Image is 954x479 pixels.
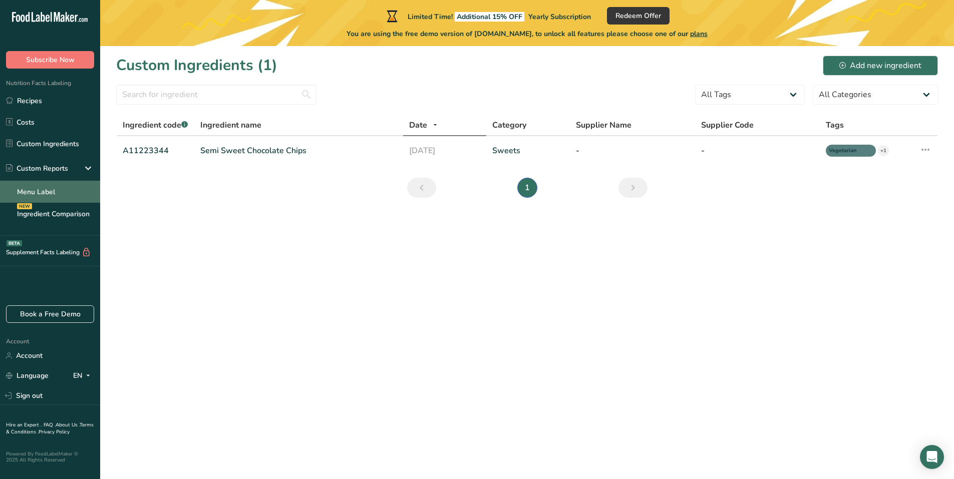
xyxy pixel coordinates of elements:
[200,119,261,131] span: Ingredient name
[826,119,844,131] span: Tags
[6,421,94,435] a: Terms & Conditions .
[618,178,648,198] a: Next
[409,145,481,157] a: [DATE]
[576,145,689,157] a: -
[116,54,277,77] h1: Custom Ingredients (1)
[576,119,631,131] span: Supplier Name
[528,12,591,22] span: Yearly Subscription
[123,120,188,131] span: Ingredient code
[607,7,670,25] button: Redeem Offer
[701,145,814,157] a: -
[409,119,427,131] span: Date
[6,451,94,463] div: Powered By FoodLabelMaker © 2025 All Rights Reserved
[17,203,32,209] div: NEW
[492,145,564,157] a: Sweets
[615,11,661,21] span: Redeem Offer
[200,145,397,157] a: Semi Sweet Chocolate Chips
[407,178,436,198] a: Previous
[878,145,889,156] div: +1
[347,29,708,39] span: You are using the free demo version of [DOMAIN_NAME], to unlock all features please choose one of...
[385,10,591,22] div: Limited Time!
[7,240,22,246] div: BETA
[73,370,94,382] div: EN
[123,145,188,157] a: A11223344
[6,421,42,428] a: Hire an Expert .
[116,85,316,105] input: Search for ingredient
[920,445,944,469] div: Open Intercom Messenger
[690,29,708,39] span: plans
[455,12,524,22] span: Additional 15% OFF
[6,305,94,323] a: Book a Free Demo
[829,147,864,155] span: Vegetarian
[823,56,938,76] button: Add new ingredient
[6,51,94,69] button: Subscribe Now
[6,163,68,174] div: Custom Reports
[701,119,754,131] span: Supplier Code
[492,119,526,131] span: Category
[44,421,56,428] a: FAQ .
[839,60,921,72] div: Add new ingredient
[26,55,75,65] span: Subscribe Now
[6,367,49,384] a: Language
[39,428,70,435] a: Privacy Policy
[56,421,80,428] a: About Us .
